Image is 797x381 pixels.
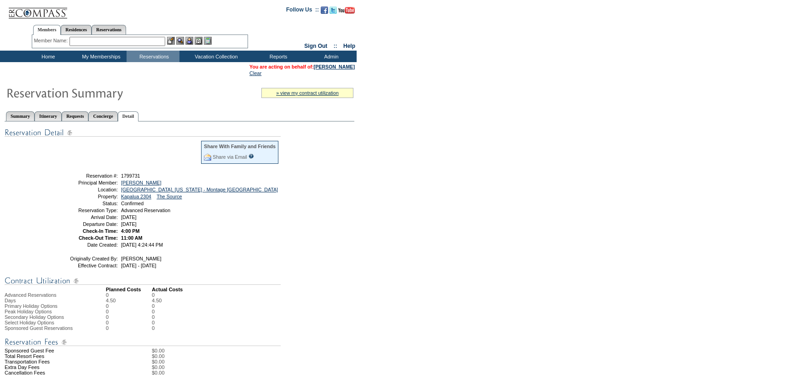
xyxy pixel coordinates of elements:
[34,37,69,45] div: Member Name:
[248,154,254,159] input: What is this?
[121,208,170,213] span: Advanced Reservation
[195,37,202,45] img: Reservations
[6,83,190,102] img: Reservaton Summary
[106,309,152,314] td: 0
[106,325,152,331] td: 0
[152,292,162,298] td: 0
[329,9,337,15] a: Follow us on Twitter
[251,51,304,62] td: Reports
[121,242,163,248] span: [DATE] 4:24:44 PM
[338,7,355,14] img: Subscribe to our YouTube Channel
[52,214,118,220] td: Arrival Date:
[156,194,182,199] a: The Source
[52,187,118,192] td: Location:
[304,43,327,49] a: Sign Out
[106,292,152,298] td: 0
[5,320,54,325] span: Select Holiday Options
[152,287,354,292] td: Actual Costs
[52,173,118,179] td: Reservation #:
[79,235,118,241] strong: Check-Out Time:
[5,370,106,375] td: Cancellation Fees
[176,37,184,45] img: View
[152,303,162,309] td: 0
[52,208,118,213] td: Reservation Type:
[121,221,137,227] span: [DATE]
[52,221,118,227] td: Departure Date:
[118,111,139,121] a: Detail
[5,353,106,359] td: Total Resort Fees
[52,263,118,268] td: Effective Contract:
[121,214,137,220] span: [DATE]
[92,25,126,35] a: Reservations
[106,303,152,309] td: 0
[314,64,355,69] a: [PERSON_NAME]
[334,43,337,49] span: ::
[338,9,355,15] a: Subscribe to our YouTube Channel
[5,275,281,287] img: Contract Utilization
[152,298,162,303] td: 4.50
[52,201,118,206] td: Status:
[152,348,354,353] td: $0.00
[152,314,162,320] td: 0
[21,51,74,62] td: Home
[5,292,57,298] span: Advanced Reservations
[167,37,175,45] img: b_edit.gif
[121,263,156,268] span: [DATE] - [DATE]
[152,320,162,325] td: 0
[5,336,281,348] img: Reservation Fees
[204,144,276,149] div: Share With Family and Friends
[5,303,58,309] span: Primary Holiday Options
[5,325,73,331] span: Sponsored Guest Reservations
[179,51,251,62] td: Vacation Collection
[5,127,281,139] img: Reservation Detail
[152,353,354,359] td: $0.00
[152,359,354,364] td: $0.00
[35,111,62,121] a: Itinerary
[5,359,106,364] td: Transportation Fees
[121,256,162,261] span: [PERSON_NAME]
[5,309,52,314] span: Peak Holiday Options
[62,111,88,121] a: Requests
[321,6,328,14] img: Become our fan on Facebook
[127,51,179,62] td: Reservations
[321,9,328,15] a: Become our fan on Facebook
[121,180,162,185] a: [PERSON_NAME]
[5,364,106,370] td: Extra Day Fees
[304,51,357,62] td: Admin
[52,194,118,199] td: Property:
[121,201,144,206] span: Confirmed
[121,173,140,179] span: 1799731
[52,180,118,185] td: Principal Member:
[33,25,61,35] a: Members
[249,64,355,69] span: You are acting on behalf of:
[61,25,92,35] a: Residences
[213,154,247,160] a: Share via Email
[106,298,152,303] td: 4.50
[204,37,212,45] img: b_calculator.gif
[6,111,35,121] a: Summary
[5,298,16,303] span: Days
[152,370,354,375] td: $0.00
[121,235,142,241] span: 11:00 AM
[106,320,152,325] td: 0
[276,90,339,96] a: » view my contract utilization
[152,325,162,331] td: 0
[343,43,355,49] a: Help
[52,242,118,248] td: Date Created:
[152,309,162,314] td: 0
[52,256,118,261] td: Originally Created By:
[106,287,152,292] td: Planned Costs
[121,228,139,234] span: 4:00 PM
[286,6,319,17] td: Follow Us ::
[88,111,117,121] a: Concierge
[121,187,278,192] a: [GEOGRAPHIC_DATA], [US_STATE] - Montage [GEOGRAPHIC_DATA]
[106,314,152,320] td: 0
[185,37,193,45] img: Impersonate
[329,6,337,14] img: Follow us on Twitter
[5,314,64,320] span: Secondary Holiday Options
[5,348,106,353] td: Sponsored Guest Fee
[152,364,354,370] td: $0.00
[249,70,261,76] a: Clear
[83,228,118,234] strong: Check-In Time:
[121,194,151,199] a: Kapalua 2304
